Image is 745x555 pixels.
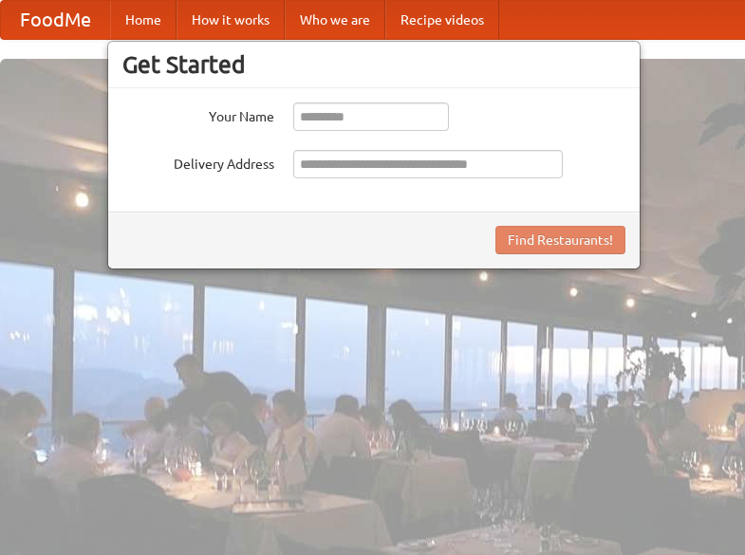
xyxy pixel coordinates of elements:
[122,150,274,174] label: Delivery Address
[122,102,274,126] label: Your Name
[385,1,499,39] a: Recipe videos
[110,1,177,39] a: Home
[122,50,625,79] h3: Get Started
[177,1,285,39] a: How it works
[285,1,385,39] a: Who we are
[1,1,110,39] a: FoodMe
[495,226,625,254] button: Find Restaurants!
